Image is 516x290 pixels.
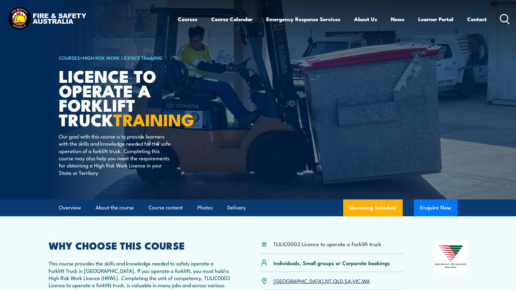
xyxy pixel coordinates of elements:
a: WA [362,277,370,284]
h1: Licence to operate a forklift truck [59,68,213,127]
a: COURSES [59,54,80,61]
li: TLILIC0003 Licence to operate a Forklift truck [273,240,381,247]
a: About Us [354,11,377,27]
a: NT [325,277,332,284]
a: Learner Portal [418,11,453,27]
strong: TRAINING [113,106,194,132]
h6: > [59,54,213,61]
a: Course content [149,199,183,216]
p: , , , , , [273,277,370,284]
a: Course Calendar [211,11,253,27]
a: High Risk Work Licence Training [83,54,163,61]
a: Delivery [227,199,246,216]
a: About the course [96,199,134,216]
p: Our goal with this course is to provide learners with the skills and knowledge needed for the saf... [59,133,173,176]
a: Upcoming Schedule [343,199,403,216]
a: Contact [467,11,487,27]
a: [GEOGRAPHIC_DATA] [273,277,324,284]
a: Emergency Response Services [266,11,340,27]
button: Enquire Now [414,199,457,216]
p: Individuals, Small groups or Corporate bookings [273,259,390,266]
a: Courses [178,11,197,27]
a: Overview [59,199,81,216]
a: News [391,11,405,27]
a: Photos [197,199,213,216]
a: QLD [333,277,343,284]
img: Nationally Recognised Training logo. [434,241,468,273]
a: VIC [353,277,361,284]
a: SA [344,277,351,284]
h2: WHY CHOOSE THIS COURSE [49,241,230,250]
